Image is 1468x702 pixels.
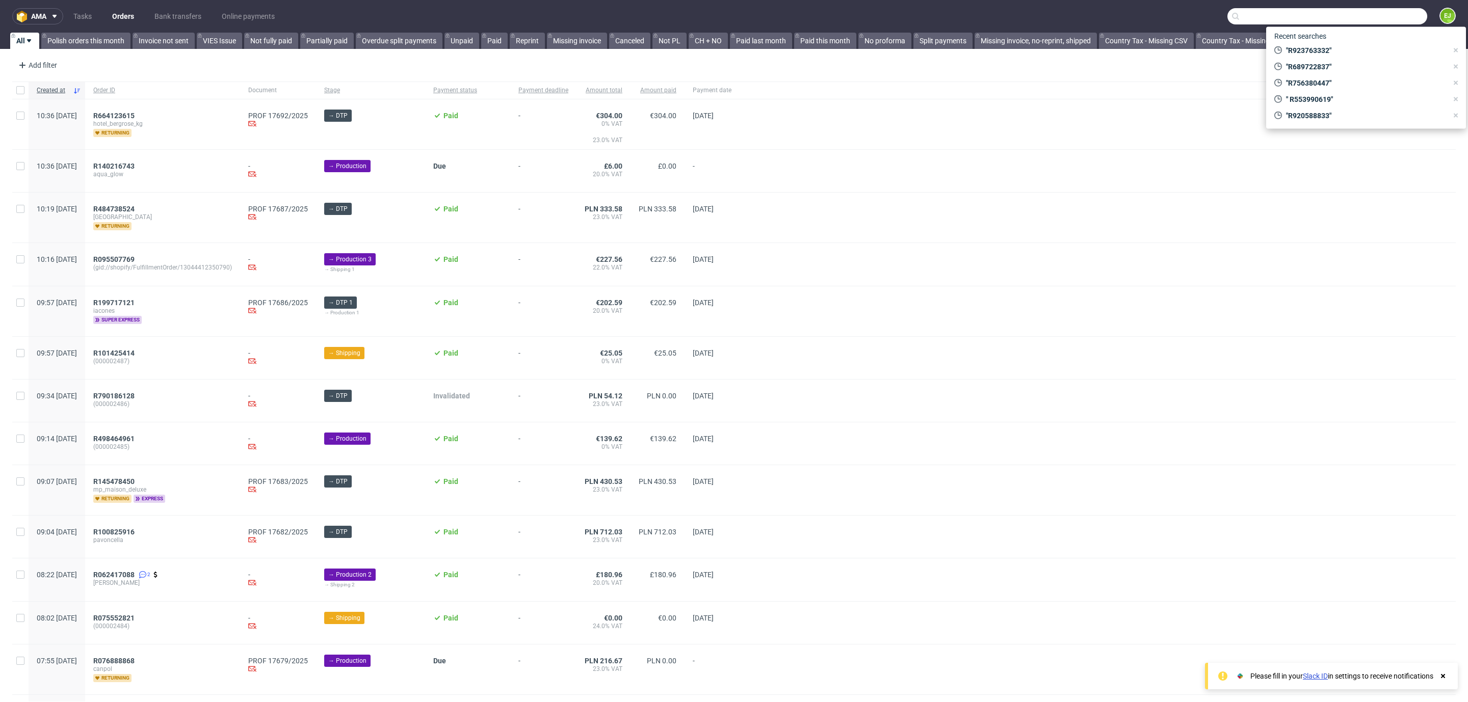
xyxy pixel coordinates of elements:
[328,613,360,623] span: → Shipping
[858,33,911,49] a: No proforma
[443,349,458,357] span: Paid
[328,111,348,120] span: → DTP
[248,255,308,273] div: -
[518,255,568,274] span: -
[585,170,622,178] span: 20.0% VAT
[596,255,622,263] span: €227.56
[585,213,622,221] span: 23.0% VAT
[650,435,676,443] span: €139.62
[93,299,135,307] span: R199717121
[248,299,308,307] a: PROF 17686/2025
[693,349,714,357] span: [DATE]
[693,477,714,485] span: [DATE]
[300,33,354,49] a: Partially paid
[1303,672,1328,680] a: Slack ID
[93,443,232,451] span: (000002485)
[37,392,77,400] span: 09:34 [DATE]
[693,162,731,180] span: -
[248,162,308,180] div: -
[93,213,232,221] span: [GEOGRAPHIC_DATA]
[93,357,232,365] span: (000002487)
[328,570,372,579] span: → Production 2
[585,665,622,673] span: 23.0% VAT
[650,255,676,263] span: €227.56
[248,112,308,120] a: PROF 17692/2025
[547,33,607,49] a: Missing invoice
[585,579,622,587] span: 20.0% VAT
[93,665,232,673] span: canpol
[481,33,508,49] a: Paid
[93,614,135,622] span: R075552821
[134,495,165,503] span: express
[356,33,442,49] a: Overdue split payments
[14,57,59,73] div: Add filter
[650,571,676,579] span: £180.96
[93,86,232,95] span: Order ID
[248,205,308,213] a: PROF 17687/2025
[443,205,458,213] span: Paid
[693,299,714,307] span: [DATE]
[443,299,458,307] span: Paid
[443,477,458,485] span: Paid
[37,112,77,120] span: 10:36 [DATE]
[93,162,135,170] span: R140216743
[37,657,77,665] span: 07:55 [DATE]
[433,657,446,665] span: Due
[600,349,622,357] span: €25.05
[93,129,132,137] span: returning
[730,33,792,49] a: Paid last month
[518,435,568,452] span: -
[197,33,242,49] a: VIES Issue
[639,477,676,485] span: PLN 430.53
[1282,111,1448,121] span: "R920588833"
[328,348,360,358] span: → Shipping
[693,205,714,213] span: [DATE]
[37,162,77,170] span: 10:36 [DATE]
[443,435,458,443] span: Paid
[693,614,714,622] span: [DATE]
[639,528,676,536] span: PLN 712.03
[133,33,195,49] a: Invoice not sent
[93,316,142,324] span: super express
[93,349,137,357] a: R101425414
[37,614,77,622] span: 08:02 [DATE]
[137,571,150,579] a: 2
[93,657,137,665] a: R076888868
[518,657,568,682] span: -
[693,86,731,95] span: Payment date
[1270,28,1330,44] span: Recent searches
[585,307,622,315] span: 20.0% VAT
[328,161,366,171] span: → Production
[433,162,446,170] span: Due
[518,614,568,632] span: -
[444,33,479,49] a: Unpaid
[585,443,622,451] span: 0% VAT
[1282,94,1448,104] span: " R553990619"
[518,162,568,180] span: -
[93,205,137,213] a: R484738524
[654,349,676,357] span: €25.05
[1250,671,1433,681] div: Please fill in your in settings to receive notifications
[93,477,137,485] a: R145478450
[689,33,728,49] a: CH + NO
[328,434,366,443] span: → Production
[658,162,676,170] span: £0.00
[585,485,622,494] span: 23.0% VAT
[328,477,348,486] span: → DTP
[585,136,622,152] span: 23.0% VAT
[93,392,137,400] a: R790186128
[93,657,135,665] span: R076888868
[93,120,232,128] span: hotel_bergrose_kg
[93,495,132,503] span: returning
[248,392,308,410] div: -
[794,33,856,49] a: Paid this month
[518,571,568,589] span: -
[93,622,232,630] span: (000002484)
[93,477,135,485] span: R145478450
[147,571,150,579] span: 2
[93,400,232,408] span: (000002486)
[518,299,568,324] span: -
[650,299,676,307] span: €202.59
[639,205,676,213] span: PLN 333.58
[693,657,731,682] span: -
